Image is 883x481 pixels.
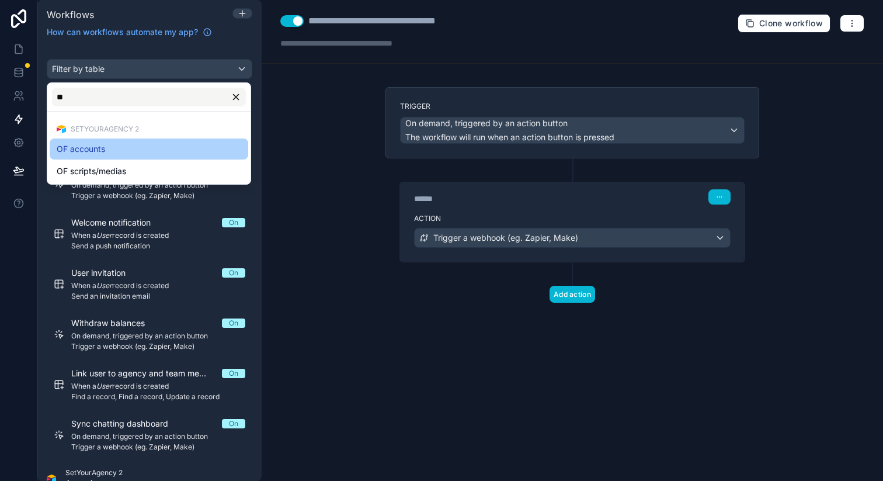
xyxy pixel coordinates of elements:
[57,142,105,156] span: OF accounts
[414,228,731,248] button: Trigger a webhook (eg. Zapier, Make)
[405,117,568,129] span: On demand, triggered by an action button
[433,232,578,244] span: Trigger a webhook (eg. Zapier, Make)
[37,45,262,481] div: scrollable content
[400,117,745,144] button: On demand, triggered by an action buttonThe workflow will run when an action button is pressed
[405,132,614,142] span: The workflow will run when an action button is pressed
[57,164,126,178] span: OF scripts/medias
[71,124,139,134] span: SetYourAgency 2
[57,124,66,134] img: Airtable Logo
